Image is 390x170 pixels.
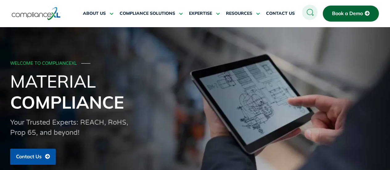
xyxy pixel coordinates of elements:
[226,11,252,16] span: RESOURCES
[10,61,378,66] div: WELCOME TO COMPLIANCEXL
[10,149,56,165] a: Contact Us
[120,6,183,21] a: COMPLIANCE SOLUTIONS
[189,6,220,21] a: EXPERTISE
[81,61,91,66] span: ───
[10,71,380,113] h1: Material
[12,6,61,21] img: logo-one.svg
[266,6,295,21] a: CONTACT US
[323,6,379,22] a: Book a Demo
[189,11,212,16] span: EXPERTISE
[332,11,363,16] span: Book a Demo
[120,11,175,16] span: COMPLIANCE SOLUTIONS
[10,118,128,137] span: Your Trusted Experts: REACH, RoHS, Prop 65, and beyond!
[226,6,260,21] a: RESOURCES
[10,91,124,113] span: Compliance
[83,6,113,21] a: ABOUT US
[16,154,42,160] span: Contact Us
[83,11,106,16] span: ABOUT US
[266,11,295,16] span: CONTACT US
